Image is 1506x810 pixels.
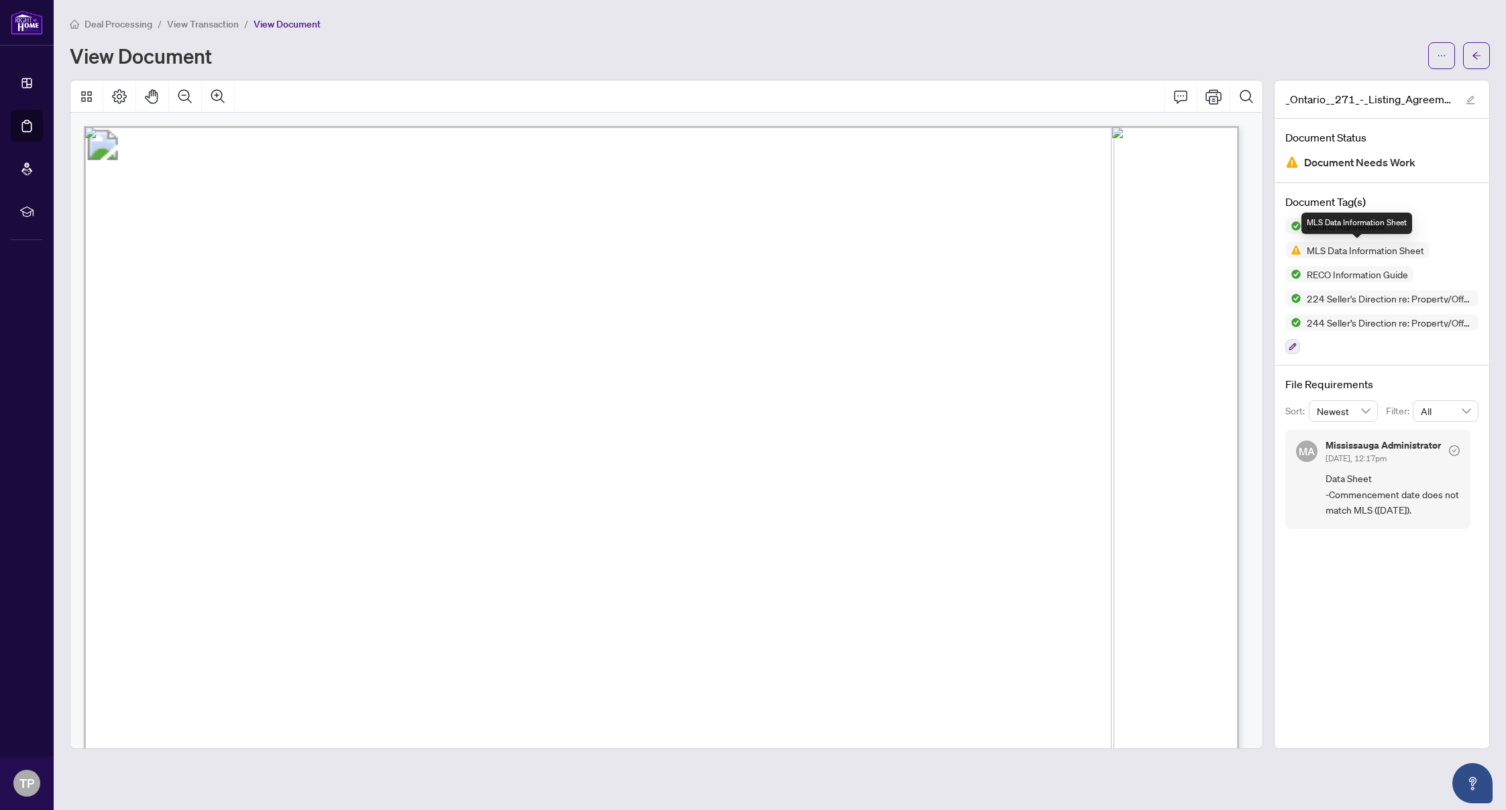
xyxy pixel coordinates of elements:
h5: Mississauga Administrator [1326,441,1441,450]
span: _Ontario__271_-_Listing_Agreement_-_Seller_Designated_Representation_Agreement_-_Authority_to_Off... [1285,91,1453,107]
span: MA [1299,443,1315,459]
img: Document Status [1285,156,1299,169]
img: Status Icon [1285,314,1301,331]
span: All [1421,401,1470,421]
span: [DATE], 12:17pm [1326,453,1387,463]
span: RECO Information Guide [1301,270,1413,279]
span: 224 Seller's Direction re: Property/Offers - Important Information for Seller Acknowledgement [1301,294,1478,303]
h4: Document Status [1285,129,1478,146]
span: ellipsis [1437,51,1446,60]
li: / [244,16,248,32]
span: home [70,19,79,29]
p: Filter: [1386,404,1413,418]
img: Status Icon [1285,290,1301,306]
span: View Transaction [167,18,239,30]
span: arrow-left [1472,51,1481,60]
div: MLS Data Information Sheet [1301,213,1412,234]
span: check-circle [1449,445,1460,456]
span: Data Sheet -Commencement date does not match MLS ([DATE]). [1326,471,1460,518]
span: View Document [254,18,321,30]
span: Deal Processing [85,18,152,30]
h4: Document Tag(s) [1285,194,1478,210]
p: Sort: [1285,404,1309,418]
span: Document Needs Work [1304,154,1415,172]
span: MLS Data Information Sheet [1301,245,1430,255]
span: edit [1466,95,1475,105]
h4: File Requirements [1285,376,1478,392]
img: logo [11,10,43,35]
li: / [158,16,162,32]
span: 244 Seller’s Direction re: Property/Offers [1301,318,1478,327]
span: TP [19,774,34,793]
img: Status Icon [1285,266,1301,282]
img: Status Icon [1285,242,1301,258]
img: Status Icon [1285,218,1301,234]
h1: View Document [70,45,212,66]
span: Newest [1317,401,1370,421]
button: Open asap [1452,763,1493,803]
